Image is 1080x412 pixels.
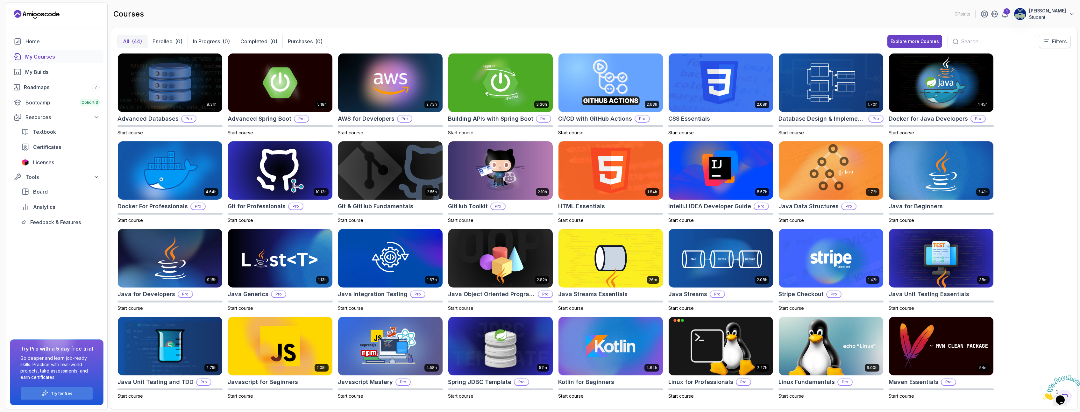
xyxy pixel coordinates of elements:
[889,114,968,123] h2: Docker for Java Developers
[979,365,988,370] p: 54m
[646,365,657,370] p: 4.64h
[117,305,143,311] span: Start course
[18,216,103,229] a: feedback
[558,290,628,299] h2: Java Streams Essentials
[1029,14,1066,20] p: Student
[887,35,942,48] button: Explore more Courses
[25,99,100,106] div: Bootcamp
[206,365,217,370] p: 2.75h
[175,38,182,45] div: (0)
[779,229,883,288] img: Stripe Checkout card
[24,83,100,91] div: Roadmaps
[228,130,253,135] span: Start course
[669,53,773,112] img: CSS Essentials card
[669,229,773,288] img: Java Streams card
[228,393,253,399] span: Start course
[778,217,804,223] span: Start course
[558,202,605,211] h2: HTML Essentials
[448,393,473,399] span: Start course
[117,217,143,223] span: Start course
[558,53,663,112] img: CI/CD with GitHub Actions card
[889,141,993,200] img: Java for Beginners card
[25,53,100,60] div: My Courses
[778,130,804,135] span: Start course
[10,171,103,183] button: Tools
[647,102,657,107] p: 2.63h
[315,38,323,45] div: (0)
[889,290,969,299] h2: Java Unit Testing Essentials
[240,38,267,45] p: Completed
[515,379,529,385] p: Pro
[18,185,103,198] a: board
[18,125,103,138] a: textbook
[955,11,970,17] p: 0 Points
[558,229,663,288] img: Java Streams Essentials card
[448,317,553,375] img: Spring JDBC Template card
[95,85,97,90] span: 7
[338,217,363,223] span: Start course
[779,141,883,200] img: Java Data Structures card
[491,203,505,210] p: Pro
[117,114,179,123] h2: Advanced Databases
[1001,10,1009,18] a: 1
[538,291,552,297] p: Pro
[778,114,866,123] h2: Database Design & Implementation
[3,3,5,8] span: 1
[338,378,393,387] h2: Javascript Mastery
[889,305,914,311] span: Start course
[558,141,663,200] img: HTML Essentials card
[978,189,988,195] p: 2.41h
[338,317,443,375] img: Javascript Mastery card
[558,217,584,223] span: Start course
[338,229,443,288] img: Java Integration Testing card
[118,35,147,48] button: All(44)
[668,393,694,399] span: Start course
[647,189,657,195] p: 1.84h
[316,365,327,370] p: 2.05h
[736,379,750,385] p: Pro
[558,317,663,375] img: Kotlin for Beginners card
[228,305,253,311] span: Start course
[448,217,473,223] span: Start course
[338,114,394,123] h2: AWS for Developers
[288,38,313,45] p: Purchases
[426,365,437,370] p: 4.58h
[197,379,211,385] p: Pro
[228,229,332,288] img: Java Generics card
[338,130,363,135] span: Start course
[178,291,192,297] p: Pro
[869,116,883,122] p: Pro
[18,201,103,213] a: analytics
[978,102,988,107] p: 1.45h
[235,35,282,48] button: Completed(0)
[228,53,332,112] img: Advanced Spring Boot card
[779,53,883,112] img: Database Design & Implementation card
[118,141,222,200] img: Docker For Professionals card
[117,378,194,387] h2: Java Unit Testing and TDD
[118,317,222,375] img: Java Unit Testing and TDD card
[649,277,657,282] p: 26m
[18,156,103,169] a: licenses
[868,189,877,195] p: 1.72h
[448,378,511,387] h2: Spring JDBC Template
[20,387,93,400] button: Try for free
[118,53,222,112] img: Advanced Databases card
[961,38,1031,45] input: Search...
[318,277,327,282] p: 1.13h
[10,66,103,78] a: builds
[33,128,56,136] span: Textbook
[891,38,939,45] div: Explore more Courses
[1052,38,1067,45] p: Filters
[867,365,877,370] p: 6.00h
[289,203,303,210] p: Pro
[558,305,584,311] span: Start course
[1041,372,1080,402] iframe: chat widget
[668,130,694,135] span: Start course
[10,81,103,94] a: roadmaps
[448,114,533,123] h2: Building APIs with Spring Boot
[778,305,804,311] span: Start course
[10,50,103,63] a: courses
[270,38,277,45] div: (0)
